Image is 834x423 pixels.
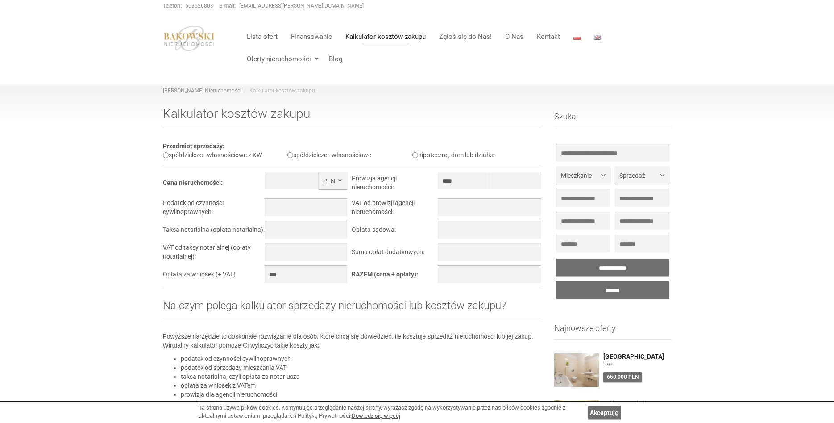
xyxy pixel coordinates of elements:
[554,112,672,128] h3: Szukaj
[181,372,541,381] li: taksa notarialna, czyli opłata za notariusza
[412,152,418,158] input: hipoteczne, dom lub działka
[181,354,541,363] li: podatek od czynności cywilnoprawnych
[352,271,418,278] b: RAZEM (cena + opłaty):
[181,399,541,408] li: VAT od prowizji agencji nieruchomości
[594,35,601,40] img: English
[181,381,541,390] li: opłata za wniosek z VATem
[163,243,265,265] td: VAT od taksy notarialnej (opłaty notarialnej):
[284,28,339,46] a: Finansowanie
[287,152,293,158] input: spółdzielcze - własnościowe
[603,372,642,382] div: 650 000 PLN
[615,166,669,184] button: Sprzedaż
[352,172,437,198] td: Prowizja agencji nieruchomości:
[240,28,284,46] a: Lista ofert
[241,87,315,95] li: Kalkulator kosztów zakupu
[163,88,241,94] a: [PERSON_NAME] Nieruchomości
[603,353,672,360] a: [GEOGRAPHIC_DATA]
[163,25,216,51] img: logo
[163,142,224,150] b: Przedmiot sprzedaży:
[588,406,621,419] a: Akceptuję
[287,151,371,159] label: spółdzielcze - własnościowe
[239,3,364,9] a: [EMAIL_ADDRESS][PERSON_NAME][DOMAIN_NAME]
[554,324,672,340] h3: Najnowsze oferty
[498,28,530,46] a: O Nas
[163,198,265,221] td: Podatek od czynności cywilnoprawnych:
[339,28,432,46] a: Kalkulator kosztów zakupu
[181,390,541,399] li: prowizja dla agencji nieruchomości
[319,172,347,189] button: PLN
[556,166,610,184] button: Mieszkanie
[163,332,541,350] p: Powyższe narzędzie to doskonałe rozwiązanie dla osób, które chcą się dowiedzieć, ile kosztuje spr...
[219,3,236,9] strong: E-mail:
[240,50,322,68] a: Oferty nieruchomości
[163,3,182,9] strong: Telefon:
[603,360,672,368] figure: Dąb
[352,198,437,221] td: VAT od prowizji agencji nieruchomości:
[322,50,342,68] a: Blog
[352,412,400,419] a: Dowiedz się więcej
[163,265,265,288] td: Opłata za wniosek (+ VAT)
[352,221,437,243] td: Opłata sądowa:
[163,107,541,128] h1: Kalkulator kosztów zakupu
[530,28,567,46] a: Kontakt
[561,171,599,180] span: Mieszkanie
[163,151,262,159] label: spółdzielcze - własnościowe z KW
[432,28,498,46] a: Zgłoś się do Nas!
[185,3,213,9] a: 663526803
[352,243,437,265] td: Suma opłat dodatkowych:
[619,171,658,180] span: Sprzedaż
[163,300,541,318] h2: Na czym polega kalkulator sprzedaży nieruchomości lub kosztów zakupu?
[412,151,495,159] label: hipoteczne, dom lub działka
[603,400,672,407] a: Dąbrowa Górnicza
[163,221,265,243] td: Taksa notarialna (opłata notarialna):
[573,35,581,40] img: Polski
[323,176,336,185] span: PLN
[199,404,583,420] div: Ta strona używa plików cookies. Kontynuując przeglądanie naszej strony, wyrażasz zgodę na wykorzy...
[163,179,223,186] b: Cena nieruchomości:
[163,152,169,158] input: spółdzielcze - własnościowe z KW
[181,363,541,372] li: podatek od sprzedaży mieszkania VAT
